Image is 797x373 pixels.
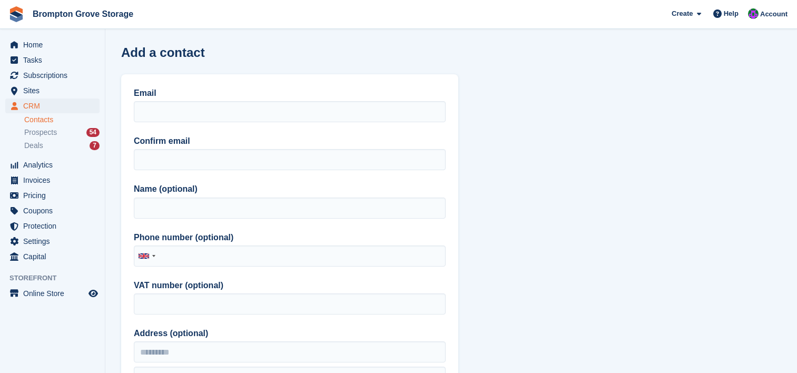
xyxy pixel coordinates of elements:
a: menu [5,37,100,52]
a: menu [5,173,100,188]
span: Settings [23,234,86,249]
a: menu [5,203,100,218]
span: Invoices [23,173,86,188]
span: Storefront [9,273,105,283]
span: Pricing [23,188,86,203]
label: VAT number (optional) [134,279,446,292]
span: Account [760,9,788,19]
a: Deals 7 [24,140,100,151]
span: Tasks [23,53,86,67]
span: Coupons [23,203,86,218]
div: 7 [90,141,100,150]
a: menu [5,158,100,172]
label: Phone number (optional) [134,231,446,244]
a: menu [5,83,100,98]
span: Capital [23,249,86,264]
label: Address (optional) [134,327,446,340]
span: Create [672,8,693,19]
label: Name (optional) [134,183,446,195]
label: Confirm email [134,135,446,148]
span: Protection [23,219,86,233]
span: Help [724,8,739,19]
a: menu [5,234,100,249]
span: Deals [24,141,43,151]
a: menu [5,249,100,264]
h1: Add a contact [121,45,205,60]
a: menu [5,188,100,203]
a: Preview store [87,287,100,300]
span: Prospects [24,127,57,138]
div: United Kingdom: +44 [134,246,159,266]
span: Online Store [23,286,86,301]
span: CRM [23,99,86,113]
a: menu [5,99,100,113]
div: 54 [86,128,100,137]
a: Contacts [24,115,100,125]
img: Jo Brock [748,8,759,19]
span: Home [23,37,86,52]
a: menu [5,68,100,83]
a: menu [5,219,100,233]
a: menu [5,286,100,301]
a: menu [5,53,100,67]
a: Brompton Grove Storage [28,5,137,23]
span: Analytics [23,158,86,172]
img: stora-icon-8386f47178a22dfd0bd8f6a31ec36ba5ce8667c1dd55bd0f319d3a0aa187defe.svg [8,6,24,22]
span: Subscriptions [23,68,86,83]
span: Sites [23,83,86,98]
label: Email [134,87,446,100]
a: Prospects 54 [24,127,100,138]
